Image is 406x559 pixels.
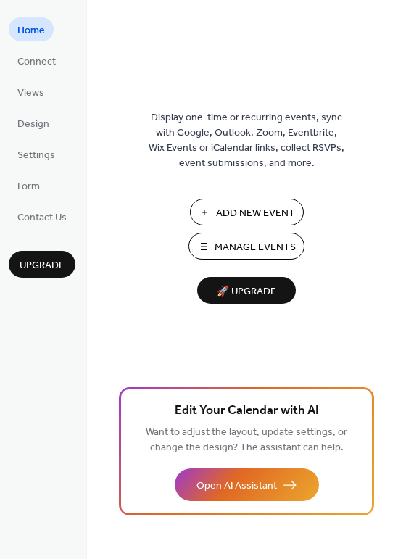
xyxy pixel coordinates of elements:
button: 🚀 Upgrade [197,277,296,304]
span: Upgrade [20,258,65,273]
span: Add New Event [216,206,295,221]
span: Form [17,179,40,194]
button: Open AI Assistant [175,468,319,501]
span: Settings [17,148,55,163]
a: Form [9,173,49,197]
span: Manage Events [215,240,296,255]
a: Design [9,111,58,135]
a: Settings [9,142,64,166]
span: Home [17,23,45,38]
a: Contact Us [9,204,75,228]
button: Add New Event [190,199,304,225]
span: Open AI Assistant [196,479,277,494]
a: Home [9,17,54,41]
button: Upgrade [9,251,75,278]
a: Connect [9,49,65,73]
span: Contact Us [17,210,67,225]
span: Connect [17,54,56,70]
span: Edit Your Calendar with AI [175,401,319,421]
span: Views [17,86,44,101]
span: Design [17,117,49,132]
button: Manage Events [188,233,304,260]
a: Views [9,80,53,104]
span: 🚀 Upgrade [206,282,287,302]
span: Display one-time or recurring events, sync with Google, Outlook, Zoom, Eventbrite, Wix Events or ... [149,110,344,171]
span: Want to adjust the layout, update settings, or change the design? The assistant can help. [146,423,347,457]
